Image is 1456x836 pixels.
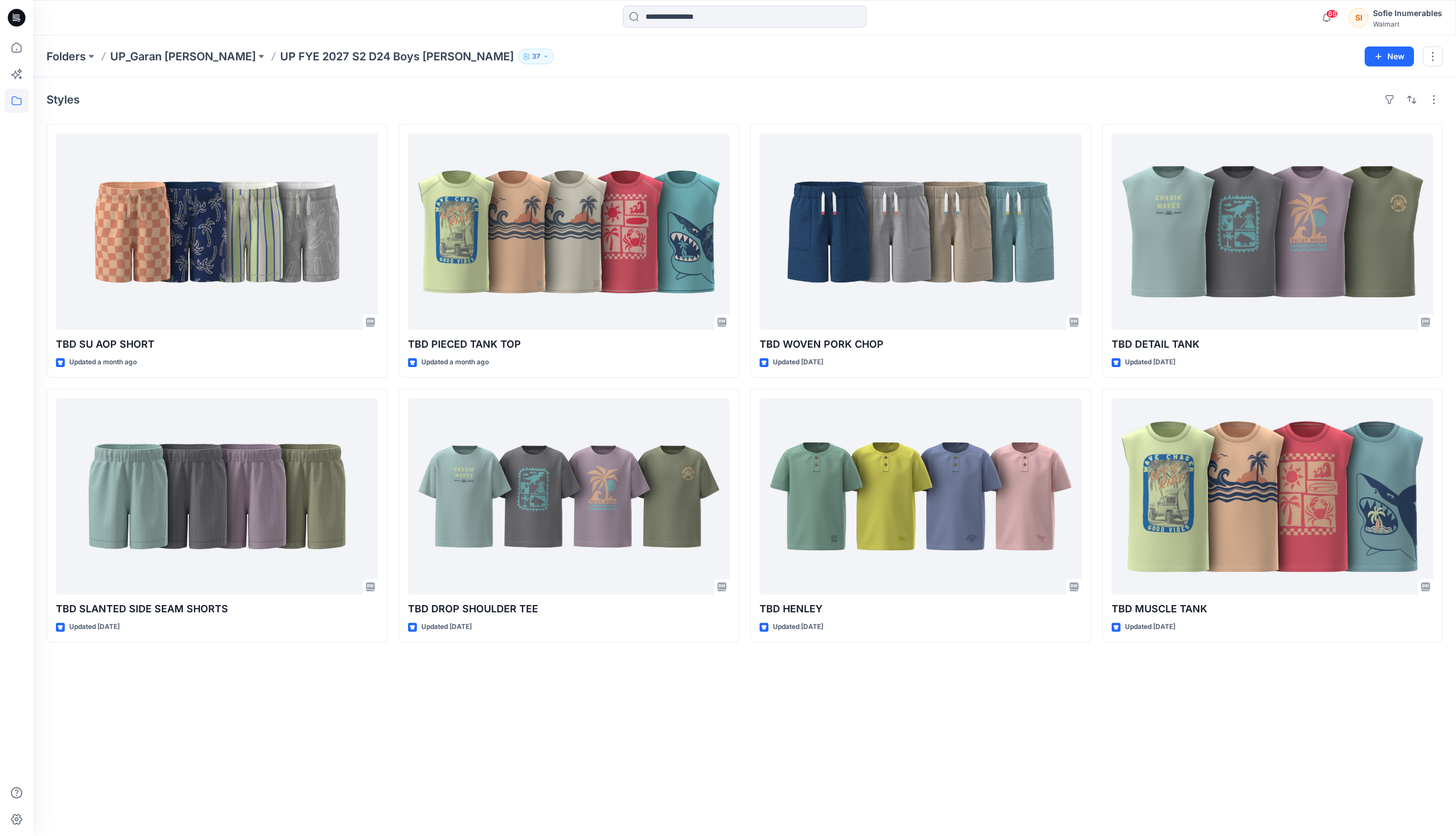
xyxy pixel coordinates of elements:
p: 37 [532,50,540,63]
p: Updated [DATE] [421,621,472,633]
a: TBD HENLEY [760,398,1082,595]
a: TBD DROP SHOULDER TEE [408,398,730,595]
p: UP FYE 2027 S2 D24 Boys [PERSON_NAME] [280,49,514,64]
p: Updated [DATE] [1125,621,1175,633]
p: Updated [DATE] [69,621,120,633]
button: New [1365,47,1414,66]
a: TBD WOVEN PORK CHOP [760,133,1082,330]
span: 86 [1326,9,1338,18]
a: TBD PIECED TANK TOP [408,133,730,330]
h4: Styles [47,93,80,106]
div: Sofie Inumerables [1373,7,1442,20]
p: TBD SU AOP SHORT [56,337,378,352]
p: TBD DETAIL TANK [1112,337,1434,352]
p: TBD HENLEY [760,601,1082,617]
a: TBD SLANTED SIDE SEAM SHORTS [56,398,378,595]
p: Updated a month ago [421,357,489,368]
a: TBD SU AOP SHORT [56,133,378,330]
a: Folders [47,49,86,64]
p: Updated [DATE] [773,357,823,368]
a: UP_Garan [PERSON_NAME] [110,49,256,64]
p: TBD MUSCLE TANK [1112,601,1434,617]
p: Updated a month ago [69,357,137,368]
a: TBD DETAIL TANK [1112,133,1434,330]
p: Updated [DATE] [1125,357,1175,368]
div: SI [1349,8,1369,28]
button: 37 [518,49,554,64]
div: Walmart [1373,20,1442,28]
p: TBD PIECED TANK TOP [408,337,730,352]
p: Updated [DATE] [773,621,823,633]
p: TBD DROP SHOULDER TEE [408,601,730,617]
a: TBD MUSCLE TANK [1112,398,1434,595]
p: TBD WOVEN PORK CHOP [760,337,1082,352]
p: TBD SLANTED SIDE SEAM SHORTS [56,601,378,617]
